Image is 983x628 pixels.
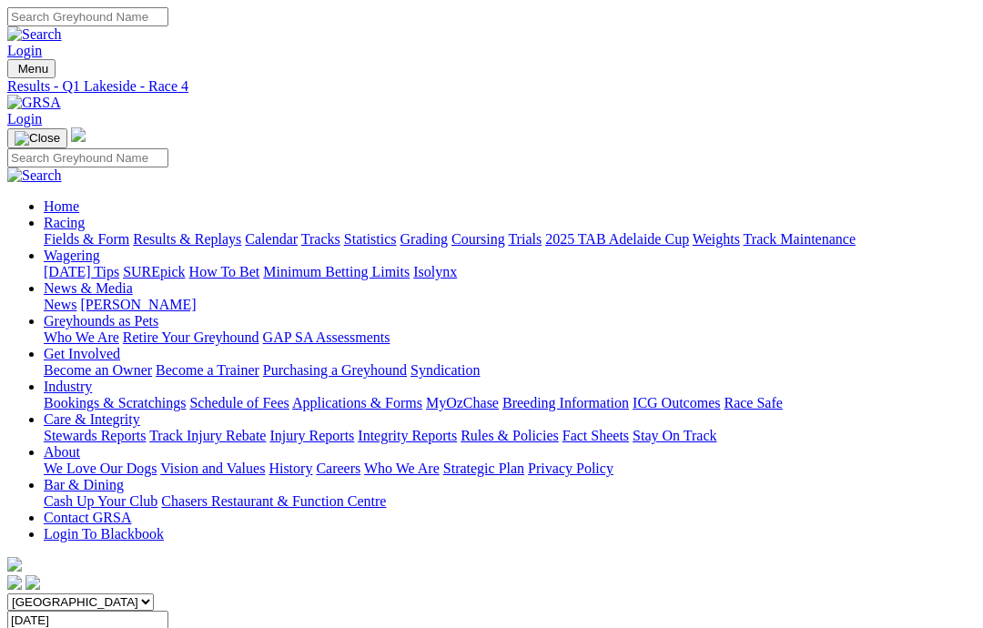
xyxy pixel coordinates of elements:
a: Stay On Track [633,428,716,443]
a: Stewards Reports [44,428,146,443]
a: Integrity Reports [358,428,457,443]
a: MyOzChase [426,395,499,410]
img: Search [7,26,62,43]
a: [DATE] Tips [44,264,119,279]
img: facebook.svg [7,575,22,590]
a: Who We Are [44,329,119,345]
div: Industry [44,395,976,411]
a: Weights [693,231,740,247]
div: Care & Integrity [44,428,976,444]
img: Close [15,131,60,146]
a: Breeding Information [502,395,629,410]
button: Toggle navigation [7,59,56,78]
a: Minimum Betting Limits [263,264,410,279]
a: Tracks [301,231,340,247]
a: Retire Your Greyhound [123,329,259,345]
a: Chasers Restaurant & Function Centre [161,493,386,509]
img: logo-grsa-white.png [71,127,86,142]
a: Home [44,198,79,214]
a: Statistics [344,231,397,247]
a: Vision and Values [160,461,265,476]
a: News & Media [44,280,133,296]
a: Track Maintenance [744,231,856,247]
a: Industry [44,379,92,394]
a: Results & Replays [133,231,241,247]
a: Bar & Dining [44,477,124,492]
a: News [44,297,76,312]
a: 2025 TAB Adelaide Cup [545,231,689,247]
div: Wagering [44,264,976,280]
a: Login [7,111,42,127]
a: [PERSON_NAME] [80,297,196,312]
a: Careers [316,461,360,476]
a: GAP SA Assessments [263,329,390,345]
a: Calendar [245,231,298,247]
div: Greyhounds as Pets [44,329,976,346]
a: Racing [44,215,85,230]
a: Become a Trainer [156,362,259,378]
a: Grading [400,231,448,247]
div: News & Media [44,297,976,313]
a: We Love Our Dogs [44,461,157,476]
a: Syndication [410,362,480,378]
a: SUREpick [123,264,185,279]
a: Isolynx [413,264,457,279]
a: Purchasing a Greyhound [263,362,407,378]
a: Results - Q1 Lakeside - Race 4 [7,78,976,95]
a: Schedule of Fees [189,395,289,410]
div: Get Involved [44,362,976,379]
a: Greyhounds as Pets [44,313,158,329]
a: Strategic Plan [443,461,524,476]
div: Racing [44,231,976,248]
input: Search [7,7,168,26]
a: Track Injury Rebate [149,428,266,443]
a: Coursing [451,231,505,247]
a: Fact Sheets [562,428,629,443]
img: logo-grsa-white.png [7,557,22,572]
a: Wagering [44,248,100,263]
a: Rules & Policies [461,428,559,443]
img: twitter.svg [25,575,40,590]
div: Bar & Dining [44,493,976,510]
a: ICG Outcomes [633,395,720,410]
a: Race Safe [724,395,782,410]
a: History [269,461,312,476]
input: Search [7,148,168,167]
a: Login To Blackbook [44,526,164,542]
a: Bookings & Scratchings [44,395,186,410]
img: GRSA [7,95,61,111]
span: Menu [18,62,48,76]
a: Fields & Form [44,231,129,247]
button: Toggle navigation [7,128,67,148]
a: Privacy Policy [528,461,613,476]
a: Cash Up Your Club [44,493,157,509]
a: How To Bet [189,264,260,279]
a: Get Involved [44,346,120,361]
a: Applications & Forms [292,395,422,410]
a: Trials [508,231,542,247]
a: About [44,444,80,460]
img: Search [7,167,62,184]
a: Login [7,43,42,58]
div: About [44,461,976,477]
a: Become an Owner [44,362,152,378]
a: Injury Reports [269,428,354,443]
a: Contact GRSA [44,510,131,525]
a: Who We Are [364,461,440,476]
a: Care & Integrity [44,411,140,427]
